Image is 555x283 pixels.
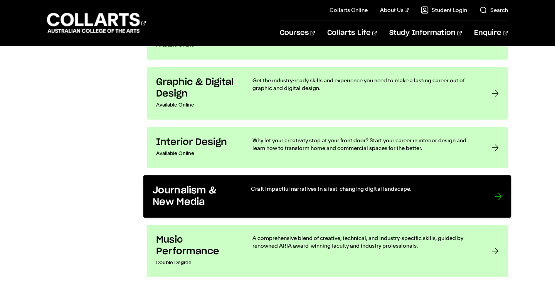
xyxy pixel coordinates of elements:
p: Double Degree [156,257,237,268]
div: Go to homepage [47,12,146,34]
a: Enquire [474,20,508,46]
p: A comprehensive blend of creative, technical, and industry-specific skills, guided by renowned AR... [252,234,476,250]
p: Get the industry-ready skills and experience you need to make a lasting career out of graphic and... [252,77,476,92]
p: Craft impactful narratives in a fast-changing digital landscape. [251,185,479,193]
a: Courses [280,20,315,46]
h3: Music Performance [156,234,237,257]
h3: Interior Design [156,137,237,148]
p: Available Online [156,100,237,110]
a: Collarts Online [330,6,368,14]
a: Collarts Life [327,20,377,46]
p: Why let your creativity stop at your front door? Start your career in interior design and learn h... [252,137,476,152]
a: Interior Design Available Online Why let your creativity stop at your front door? Start your care... [147,127,508,168]
a: Music Performance Double Degree A comprehensive blend of creative, technical, and industry-specif... [147,225,508,277]
a: Journalism & New Media Craft impactful narratives in a fast-changing digital landscape. [143,175,511,218]
a: Study Information [389,20,462,46]
a: About Us [380,6,409,14]
a: Graphic & Digital Design Available Online Get the industry-ready skills and experience you need t... [147,67,508,120]
h3: Graphic & Digital Design [156,77,237,100]
h3: Journalism & New Media [153,185,235,208]
p: Available Online [156,148,237,159]
a: Student Login [421,6,467,14]
a: Search [479,6,508,14]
